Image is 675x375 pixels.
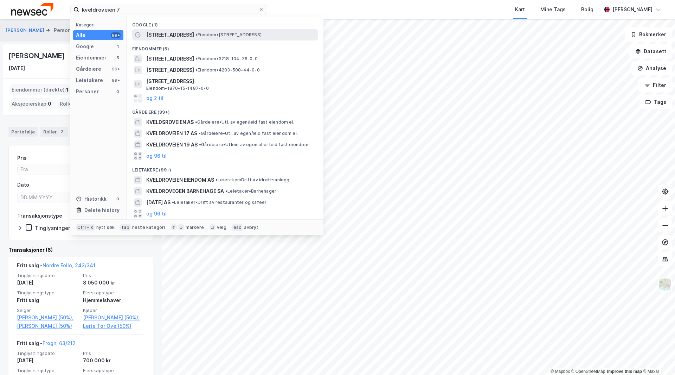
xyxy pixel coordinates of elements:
span: Eierskapstype [83,290,145,296]
div: Eiendommer (direkte) : [9,84,71,95]
div: 700 000 kr [83,356,145,365]
div: Dato [17,181,29,189]
div: Tinglysninger [35,225,70,231]
div: velg [217,225,226,230]
div: esc [232,224,243,231]
a: OpenStreetMap [571,369,605,374]
div: Leietakere (99+) [127,162,323,174]
span: [STREET_ADDRESS] [146,55,194,63]
div: Kontrollprogram for chat [640,341,675,375]
button: Filter [638,78,672,92]
span: KVELDROVEIEN EIENDOM AS [146,176,214,184]
div: [DATE] [17,356,79,365]
div: Kart [515,5,525,14]
div: 5 [115,55,121,61]
span: Eiendom • 1870-15-1487-0-0 [146,86,209,91]
span: [STREET_ADDRESS] [146,31,194,39]
iframe: Chat Widget [640,341,675,375]
div: 99+ [111,77,121,83]
div: Ctrl + k [76,224,95,231]
div: [DATE] [8,64,25,73]
span: • [195,67,198,73]
div: Mine Tags [540,5,566,14]
div: Kategori [76,22,123,27]
div: Transaksjonstype [17,212,62,220]
div: 1 [115,44,121,49]
span: [DATE] AS [146,198,171,207]
input: DD.MM.YYYY [18,192,79,203]
span: KVELDROVEGEN BARNEHAGE SA [146,187,224,195]
div: Leietakere [76,76,103,85]
span: • [216,177,218,182]
div: Transaksjoner (6) [8,246,153,254]
span: • [195,56,198,61]
div: Pris [17,154,27,162]
div: Fritt salg - [17,339,76,350]
div: Bolig [581,5,593,14]
div: 0 [115,196,121,202]
span: Leietaker • Drift av restauranter og kafeer [172,200,266,205]
div: Fritt salg [17,296,79,305]
div: [DATE] [17,279,79,287]
div: Aksjeeierskap : [9,98,54,110]
div: Person [54,26,71,35]
a: Leite Tor Ove (50%) [83,322,145,330]
span: KVELDROVEIEN 17 AS [146,129,197,138]
span: Eiendom • 4203-508-44-0-0 [195,67,260,73]
div: Roller : [57,98,81,110]
span: Selger [17,307,79,313]
div: 99+ [111,66,121,72]
span: • [225,188,227,194]
span: Tinglysningsdato [17,350,79,356]
span: • [199,131,201,136]
input: Fra [18,164,79,175]
span: [STREET_ADDRESS] [146,66,194,74]
div: nytt søk [96,225,115,230]
div: [PERSON_NAME] [8,50,66,61]
input: Søk på adresse, matrikkel, gårdeiere, leietakere eller personer [79,4,258,15]
div: avbryt [244,225,258,230]
span: Gårdeiere • Utl. av egen/leid fast eiendom el. [199,131,298,136]
div: Fritt salg - [17,261,95,273]
img: newsec-logo.f6e21ccffca1b3a03d2d.png [11,3,53,15]
span: [STREET_ADDRESS] [146,77,315,86]
div: Eiendommer [76,54,107,62]
div: markere [186,225,204,230]
button: og 96 til [146,210,167,218]
div: Alle [76,31,85,39]
span: • [199,142,201,147]
span: • [195,32,198,37]
span: KVELDROVEIEN 19 AS [146,140,198,149]
div: Roller [40,127,68,137]
span: Tinglysningstype [17,368,79,374]
div: 2 [58,128,65,135]
span: KVELDSROVEIEN AS [146,118,194,126]
span: Eiendom • [STREET_ADDRESS] [195,32,262,38]
div: 0 [115,89,121,94]
span: Gårdeiere • Utl. av egen/leid fast eiendom el. [195,119,294,125]
div: Gårdeiere (99+) [127,104,323,117]
div: Delete history [84,206,120,214]
span: 1 [66,86,69,94]
button: og 2 til [146,94,163,102]
div: 99+ [111,32,121,38]
div: neste kategori [132,225,165,230]
div: Eiendommer (5) [127,40,323,53]
a: [PERSON_NAME] (50%), [83,313,145,322]
button: Analyse [631,61,672,75]
span: Leietaker • Drift av idrettsanlegg [216,177,290,183]
span: Tinglysningsdato [17,273,79,279]
div: Google (1) [127,17,323,29]
span: Kjøper [83,307,145,313]
span: Eierskapstype [83,368,145,374]
a: Mapbox [551,369,570,374]
span: Eiendom • 3218-104-36-0-0 [195,56,258,62]
span: Pris [83,350,145,356]
a: Nordre Follo, 243/341 [43,262,95,268]
button: [PERSON_NAME] [6,27,46,34]
a: Improve this map [607,369,642,374]
span: • [172,200,174,205]
span: Pris [83,273,145,279]
span: Tinglysningstype [17,290,79,296]
span: Gårdeiere • Utleie av egen eller leid fast eiendom [199,142,308,148]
